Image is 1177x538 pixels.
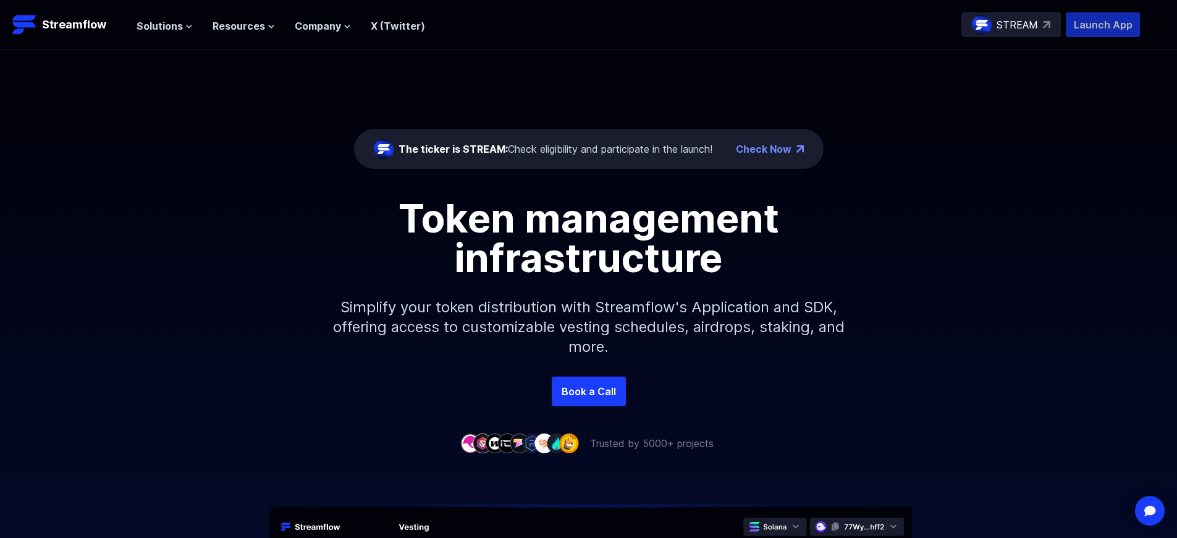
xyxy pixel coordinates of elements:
[295,19,341,33] span: Company
[371,20,425,32] a: X (Twitter)
[1066,12,1140,37] button: Launch App
[559,433,579,453] img: company-9
[736,142,791,156] a: Check Now
[295,19,351,33] button: Company
[1043,21,1050,28] img: top-right-arrow.svg
[399,142,712,156] div: Check eligibility and participate in the launch!
[510,433,529,453] img: company-5
[137,19,183,33] span: Solutions
[590,436,714,451] p: Trusted by 5000+ projects
[12,12,124,37] a: Streamflow
[961,12,1061,37] a: STREAM
[213,19,265,33] span: Resources
[399,143,508,155] span: The ticker is STREAM:
[460,433,480,453] img: company-1
[997,17,1038,32] p: STREAM
[534,433,554,453] img: company-7
[552,377,626,406] a: Book a Call
[213,19,275,33] button: Resources
[137,19,193,33] button: Solutions
[972,15,992,35] img: streamflow-logo-circle.png
[522,433,542,453] img: company-6
[485,433,505,453] img: company-3
[547,433,567,453] img: company-8
[497,433,517,453] img: company-4
[1135,496,1165,526] div: Open Intercom Messenger
[323,278,854,377] p: Simplify your token distribution with Streamflow's Application and SDK, offering access to custom...
[374,139,394,159] img: streamflow-logo-circle.png
[796,145,804,153] img: top-right-arrow.png
[42,16,106,33] p: Streamflow
[311,199,867,278] h1: Token management infrastructure
[473,433,492,453] img: company-2
[12,12,37,37] img: Streamflow Logo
